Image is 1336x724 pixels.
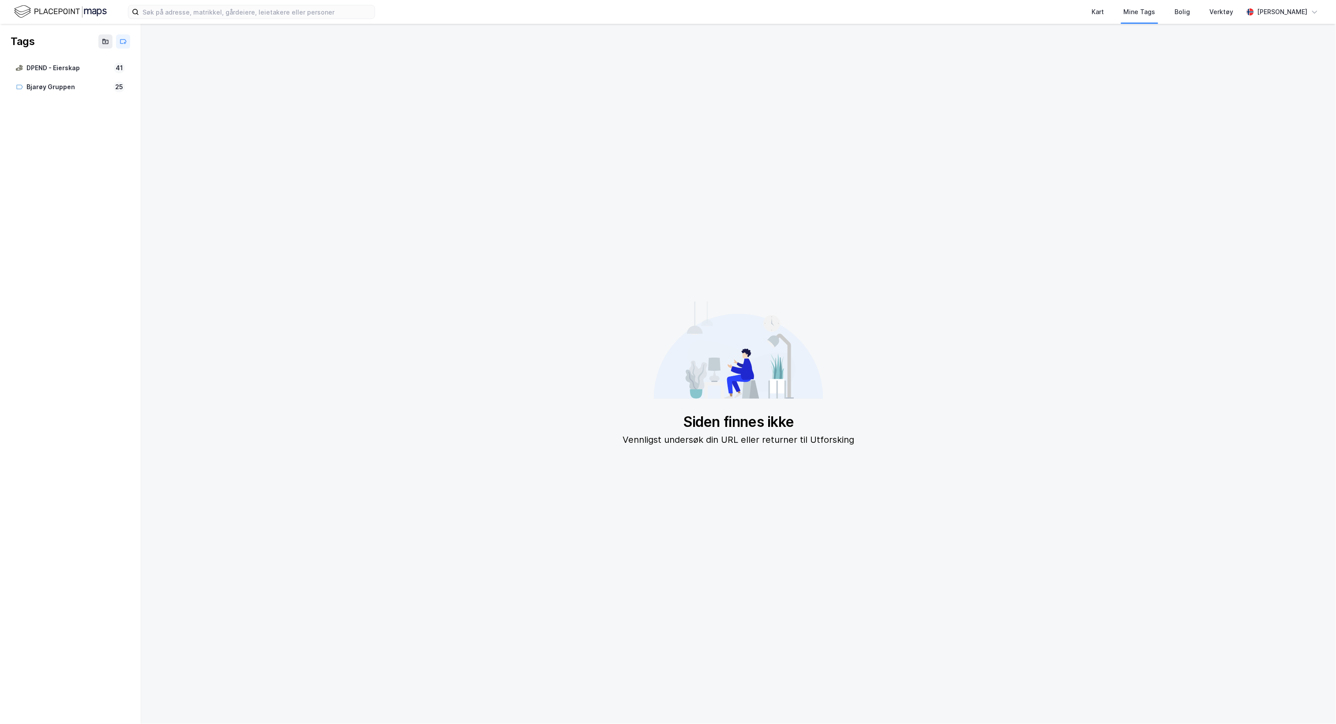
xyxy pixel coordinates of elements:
[26,63,110,74] div: DPEND - Eierskap
[26,82,110,93] div: Bjarøy Gruppen
[1292,682,1336,724] iframe: Chat Widget
[139,5,375,19] input: Søk på adresse, matrikkel, gårdeiere, leietakere eller personer
[1210,7,1234,17] div: Verktøy
[11,34,34,49] div: Tags
[1292,682,1336,724] div: Kontrollprogram for chat
[14,4,107,19] img: logo.f888ab2527a4732fd821a326f86c7f29.svg
[113,82,125,92] div: 25
[623,413,855,431] div: Siden finnes ikke
[623,433,855,447] div: Vennligst undersøk din URL eller returner til Utforsking
[1124,7,1156,17] div: Mine Tags
[1092,7,1104,17] div: Kart
[11,59,130,77] a: DPEND - Eierskap41
[1175,7,1190,17] div: Bolig
[114,63,125,73] div: 41
[11,78,130,96] a: Bjarøy Gruppen25
[1257,7,1308,17] div: [PERSON_NAME]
